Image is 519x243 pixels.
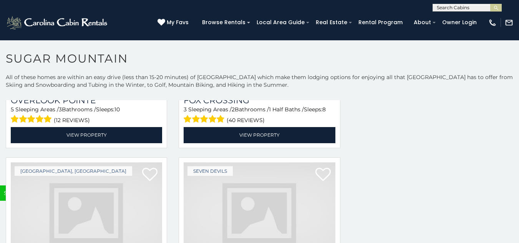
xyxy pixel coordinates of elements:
[167,18,189,26] span: My Favs
[184,95,335,106] a: Fox Crossing
[253,17,308,28] a: Local Area Guide
[312,17,351,28] a: Real Estate
[11,95,162,106] a: Overlook Pointe
[269,106,304,113] span: 1 Half Baths /
[198,17,249,28] a: Browse Rentals
[322,106,326,113] span: 8
[114,106,120,113] span: 10
[11,127,162,143] a: View Property
[142,167,158,183] a: Add to favorites
[184,106,335,125] div: Sleeping Areas / Bathrooms / Sleeps:
[11,106,14,113] span: 5
[11,106,162,125] div: Sleeping Areas / Bathrooms / Sleeps:
[227,115,265,125] span: (40 reviews)
[59,106,62,113] span: 3
[187,166,233,176] a: Seven Devils
[438,17,481,28] a: Owner Login
[355,17,406,28] a: Rental Program
[232,106,235,113] span: 2
[15,166,132,176] a: [GEOGRAPHIC_DATA], [GEOGRAPHIC_DATA]
[315,167,331,183] a: Add to favorites
[184,106,187,113] span: 3
[410,17,435,28] a: About
[54,115,90,125] span: (12 reviews)
[158,18,191,27] a: My Favs
[505,18,513,27] img: mail-regular-white.png
[488,18,497,27] img: phone-regular-white.png
[184,127,335,143] a: View Property
[6,15,109,30] img: White-1-2.png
